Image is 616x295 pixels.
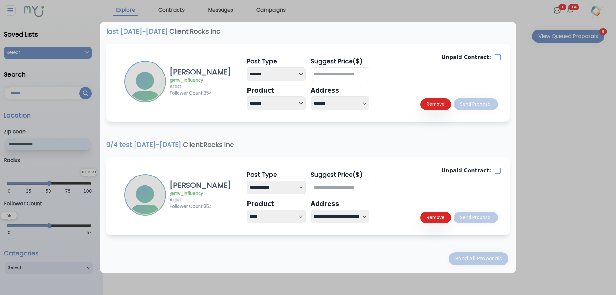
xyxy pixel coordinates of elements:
[170,203,231,210] h3: Follower Count: 354
[455,255,502,263] div: Send All Proposals
[311,86,369,95] div: Address
[311,199,369,209] div: Address
[247,170,305,179] h4: Post Type
[449,252,508,265] button: Send All Proposals
[420,212,451,223] button: Remove
[125,62,165,102] img: Profile
[441,53,491,61] p: Unpaid Contract:
[454,98,498,110] button: Send Proposal
[170,180,231,190] h3: [PERSON_NAME]
[170,190,203,197] a: @my_influency
[441,167,491,175] p: Unpaid Contract:
[460,101,492,108] div: Send Proposal
[169,27,220,36] span: Client: Rocks Inc
[454,212,498,223] button: Send Proposal
[247,86,305,95] div: Product
[106,140,510,150] h2: 9/4 test [DATE] - [DATE]
[427,101,445,108] div: Remove
[106,27,510,36] h2: last [DATE] - [DATE]
[460,214,492,221] div: Send Proposal
[170,67,231,77] h3: [PERSON_NAME]
[420,98,451,110] button: Remove
[125,175,165,215] img: Profile
[311,170,369,179] h4: Suggest Price($)
[170,77,203,83] a: @my_influency
[311,57,369,66] h4: Suggest Price($)
[427,214,445,221] div: Remove
[183,140,234,149] span: Client: Rocks Inc
[170,197,231,203] h3: Artist
[170,90,231,96] h3: Follower Count: 354
[170,84,231,90] h3: Artist
[247,199,305,209] div: Product
[247,57,305,66] h4: Post Type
